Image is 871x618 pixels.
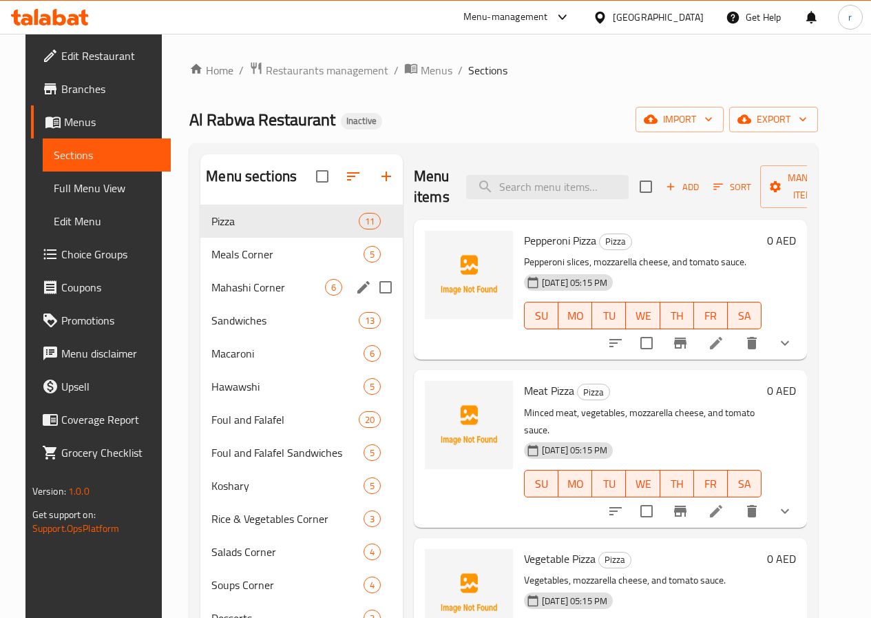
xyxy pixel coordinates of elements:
span: Restaurants management [266,62,388,79]
nav: breadcrumb [189,61,818,79]
span: Select to update [632,329,661,358]
button: FR [694,302,728,329]
span: Sandwiches [211,312,358,329]
button: MO [558,302,592,329]
span: Menus [421,62,452,79]
span: Choice Groups [61,246,160,262]
h6: 0 AED [767,381,796,400]
span: Hawawshi [211,378,364,395]
span: Foul and Falafel [211,411,358,428]
button: WE [626,470,660,497]
span: Rice & Vegetables Corner [211,511,364,527]
span: Soups Corner [211,577,364,593]
span: Mahashi Corner [211,279,325,296]
div: Hawawshi5 [200,370,403,403]
svg: Show Choices [777,503,793,519]
span: Select section [631,172,660,201]
span: export [740,111,807,128]
span: Menu disclaimer [61,345,160,362]
div: items [364,378,381,395]
span: 6 [364,347,380,360]
div: Pizza [598,552,631,568]
div: Menu-management [463,9,548,25]
span: 11 [359,215,380,228]
h2: Menu sections [206,166,297,187]
span: Macaroni [211,345,364,362]
div: Sandwiches13 [200,304,403,337]
div: [GEOGRAPHIC_DATA] [613,10,704,25]
a: Grocery Checklist [31,436,171,469]
li: / [239,62,244,79]
span: 3 [364,513,380,526]
span: SU [530,474,553,494]
span: Coverage Report [61,411,160,428]
a: Sections [43,138,171,172]
span: Pizza [578,384,609,400]
div: items [359,411,381,428]
a: Coverage Report [31,403,171,436]
span: Get support on: [32,506,96,524]
span: Salads Corner [211,544,364,560]
button: TH [660,470,694,497]
h6: 0 AED [767,549,796,568]
span: TU [598,306,620,326]
div: Pizza [599,234,632,250]
span: import [647,111,713,128]
div: Soups Corner4 [200,568,403,601]
button: import [636,107,724,132]
span: MO [564,306,587,326]
span: 5 [364,446,380,460]
div: items [325,279,342,296]
span: Sort sections [337,160,370,193]
span: Vegetable Pizza [524,548,596,569]
span: FR [700,474,722,494]
span: Meat Pizza [524,380,574,401]
a: Restaurants management [249,61,388,79]
div: items [364,511,381,527]
button: Manage items [760,165,852,208]
span: SA [733,474,756,494]
div: Salads Corner4 [200,535,403,568]
span: 5 [364,480,380,493]
a: Full Menu View [43,172,171,205]
a: Edit Restaurant [31,39,171,72]
span: Sections [468,62,507,79]
div: Macaroni6 [200,337,403,370]
span: Branches [61,81,160,97]
span: Coupons [61,279,160,296]
li: / [458,62,463,79]
a: Coupons [31,271,171,304]
span: Manage items [771,169,841,204]
span: WE [631,306,654,326]
span: FR [700,306,722,326]
div: Koshary5 [200,469,403,502]
div: Foul and Falafel Sandwiches5 [200,436,403,469]
button: MO [558,470,592,497]
button: Add section [370,160,403,193]
button: sort-choices [599,495,632,528]
div: items [359,213,381,229]
span: SA [733,306,756,326]
span: Add [664,179,701,195]
span: WE [631,474,654,494]
span: 20 [359,413,380,426]
img: Pepperoni Pizza [425,231,513,319]
div: items [364,444,381,461]
button: SU [524,470,558,497]
button: WE [626,302,660,329]
span: Pizza [600,234,631,249]
button: show more [768,327,801,360]
a: Upsell [31,370,171,403]
a: Choice Groups [31,238,171,271]
span: Sort [713,179,751,195]
span: Al Rabwa Restaurant [189,104,335,135]
li: / [394,62,399,79]
button: Sort [710,176,755,198]
span: SU [530,306,553,326]
button: edit [353,277,374,298]
div: Foul and Falafel20 [200,403,403,436]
